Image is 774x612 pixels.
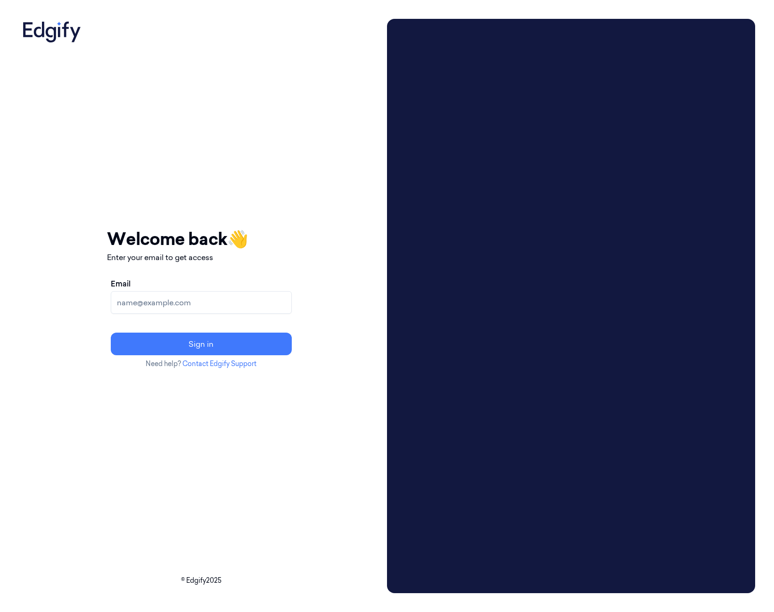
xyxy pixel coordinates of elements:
p: Need help? [107,359,296,369]
input: name@example.com [111,291,292,314]
p: © Edgify 2025 [19,576,383,586]
h1: Welcome back 👋 [107,226,296,252]
button: Sign in [111,333,292,355]
p: Enter your email to get access [107,252,296,263]
a: Contact Edgify Support [182,359,256,368]
label: Email [111,278,131,289]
